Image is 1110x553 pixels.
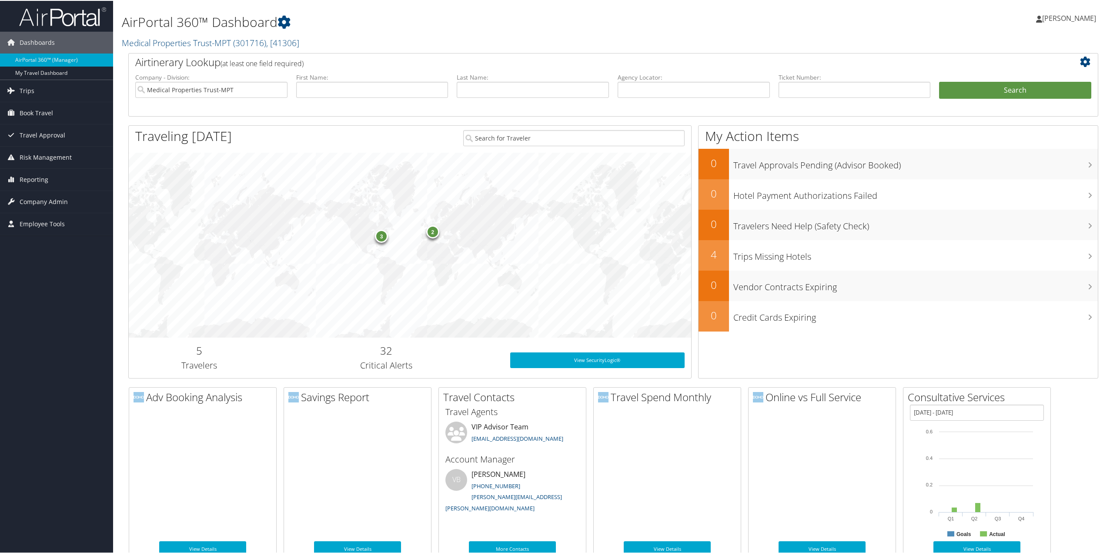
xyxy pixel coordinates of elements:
[930,508,933,513] tspan: 0
[266,36,299,48] span: , [ 41306 ]
[471,434,563,442] a: [EMAIL_ADDRESS][DOMAIN_NAME]
[753,391,763,402] img: domo-logo.png
[135,342,263,357] h2: 5
[699,209,1098,239] a: 0Travelers Need Help (Safety Check)
[699,307,729,322] h2: 0
[733,276,1098,292] h3: Vendor Contracts Expiring
[135,359,263,371] h3: Travelers
[699,178,1098,209] a: 0Hotel Payment Authorizations Failed
[699,246,729,261] h2: 4
[598,389,741,404] h2: Travel Spend Monthly
[221,58,304,67] span: (at least one field required)
[699,300,1098,331] a: 0Credit Cards Expiring
[699,185,729,200] h2: 0
[926,428,933,433] tspan: 0.6
[20,212,65,234] span: Employee Tools
[926,455,933,460] tspan: 0.4
[939,81,1091,98] button: Search
[445,468,467,490] div: VB
[20,31,55,53] span: Dashboards
[956,530,971,536] text: Goals
[463,129,685,145] input: Search for Traveler
[441,468,584,515] li: [PERSON_NAME]
[699,216,729,231] h2: 0
[20,79,34,101] span: Trips
[699,148,1098,178] a: 0Travel Approvals Pending (Advisor Booked)
[908,389,1050,404] h2: Consultative Services
[699,270,1098,300] a: 0Vendor Contracts Expiring
[733,215,1098,231] h3: Travelers Need Help (Safety Check)
[457,72,609,81] label: Last Name:
[1042,13,1096,22] span: [PERSON_NAME]
[733,306,1098,323] h3: Credit Cards Expiring
[19,6,106,26] img: airportal-logo.png
[296,72,448,81] label: First Name:
[948,515,954,520] text: Q1
[699,239,1098,270] a: 4Trips Missing Hotels
[20,146,72,168] span: Risk Management
[134,389,276,404] h2: Adv Booking Analysis
[445,405,579,417] h3: Travel Agents
[995,515,1001,520] text: Q3
[276,342,497,357] h2: 32
[443,389,586,404] h2: Travel Contacts
[288,389,431,404] h2: Savings Report
[733,154,1098,171] h3: Travel Approvals Pending (Advisor Booked)
[510,352,685,367] a: View SecurityLogic®
[445,452,579,465] h3: Account Manager
[20,101,53,123] span: Book Travel
[135,72,288,81] label: Company - Division:
[20,190,68,212] span: Company Admin
[753,389,896,404] h2: Online vs Full Service
[471,481,520,489] a: [PHONE_NUMBER]
[20,124,65,145] span: Travel Approval
[733,184,1098,201] h3: Hotel Payment Authorizations Failed
[375,228,388,241] div: 3
[779,72,931,81] label: Ticket Number:
[598,391,608,402] img: domo-logo.png
[618,72,770,81] label: Agency Locator:
[233,36,266,48] span: ( 301716 )
[441,421,584,449] li: VIP Advisor Team
[445,492,562,511] a: [PERSON_NAME][EMAIL_ADDRESS][PERSON_NAME][DOMAIN_NAME]
[733,245,1098,262] h3: Trips Missing Hotels
[426,225,439,238] div: 2
[135,54,1010,69] h2: Airtinerary Lookup
[1036,4,1105,30] a: [PERSON_NAME]
[989,530,1005,536] text: Actual
[699,155,729,170] h2: 0
[971,515,978,520] text: Q2
[288,391,299,402] img: domo-logo.png
[134,391,144,402] img: domo-logo.png
[135,126,232,144] h1: Traveling [DATE]
[276,359,497,371] h3: Critical Alerts
[20,168,48,190] span: Reporting
[699,126,1098,144] h1: My Action Items
[122,36,299,48] a: Medical Properties Trust-MPT
[699,277,729,292] h2: 0
[926,481,933,486] tspan: 0.2
[1018,515,1025,520] text: Q4
[122,12,777,30] h1: AirPortal 360™ Dashboard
